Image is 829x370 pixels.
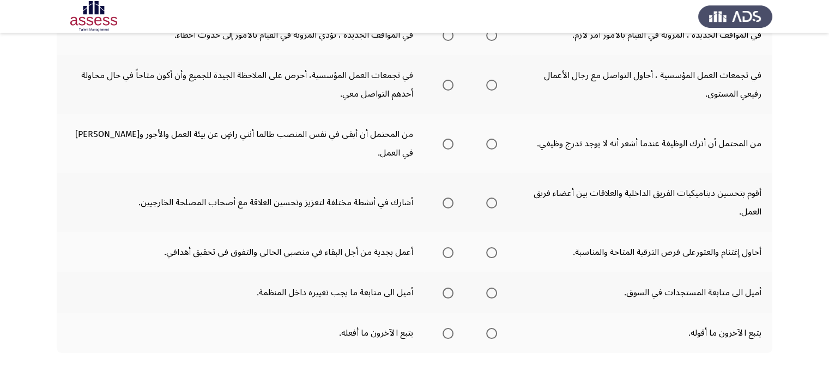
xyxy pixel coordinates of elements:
[482,193,497,212] mat-radio-group: Select an option
[438,243,453,261] mat-radio-group: Select an option
[511,114,772,173] td: من المحتمل أن أترك الوظيفة عندما أشعر أنه لا يوجد تدرج وظيفي.
[482,26,497,44] mat-radio-group: Select an option
[482,283,497,302] mat-radio-group: Select an option
[511,15,772,55] td: في المواقف الجديدة ، المرونة في القيام بالأمور أمر لازم.
[57,1,131,32] img: Assessment logo of Potentiality Assessment R2 (EN/AR)
[57,272,424,313] td: أميل الى متابعة ما يجب تغييره داخل المنظمة.
[438,193,453,212] mat-radio-group: Select an option
[482,243,497,261] mat-radio-group: Select an option
[57,15,424,55] td: في المواقف الجديدة ، تؤدي المرونة في القيام بالأمور إلى حدوث أخطاء.
[438,26,453,44] mat-radio-group: Select an option
[438,324,453,342] mat-radio-group: Select an option
[57,173,424,232] td: أشارك في أنشطة مختلفة لتعزيز وتحسين العلاقة مع أصحاب المصلحة الخارجيين.
[511,272,772,313] td: أميل الى متابعة المستجدات في السوق.
[482,134,497,153] mat-radio-group: Select an option
[57,114,424,173] td: من المحتمل أن أبقى في نفس المنصب طالما أنني راضٍ عن بيئة العمل والأجور و[PERSON_NAME] في العمل.
[511,232,772,272] td: أحاول إغتنام والعثورعلى فرص الترقية المتاحة والمناسبة.
[438,75,453,94] mat-radio-group: Select an option
[698,1,772,32] img: Assess Talent Management logo
[511,313,772,353] td: يتبع الآخرون ما أقوله.
[57,55,424,114] td: في تجمعات العمل المؤسسية، أحرص على الملاحظة الجيدة للجميع وأن أكون متاحاً في حال محاولة أحدهم الت...
[438,283,453,302] mat-radio-group: Select an option
[482,75,497,94] mat-radio-group: Select an option
[511,55,772,114] td: في تجمعات العمل المؤسسية ، أحاول التواصل مع رجال الأعمال رفيعي المستوى.
[511,173,772,232] td: أقوم بتحسين ديناميكيات الفريق الداخلية والعلاقات بين أعضاء فريق العمل.
[57,232,424,272] td: أعمل بجدية من أجل البقاء في منصبي الحالي والتفوق في تحقيق أهدافي.
[438,134,453,153] mat-radio-group: Select an option
[57,313,424,353] td: يتبع الآخرون ما أفعله.
[482,324,497,342] mat-radio-group: Select an option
